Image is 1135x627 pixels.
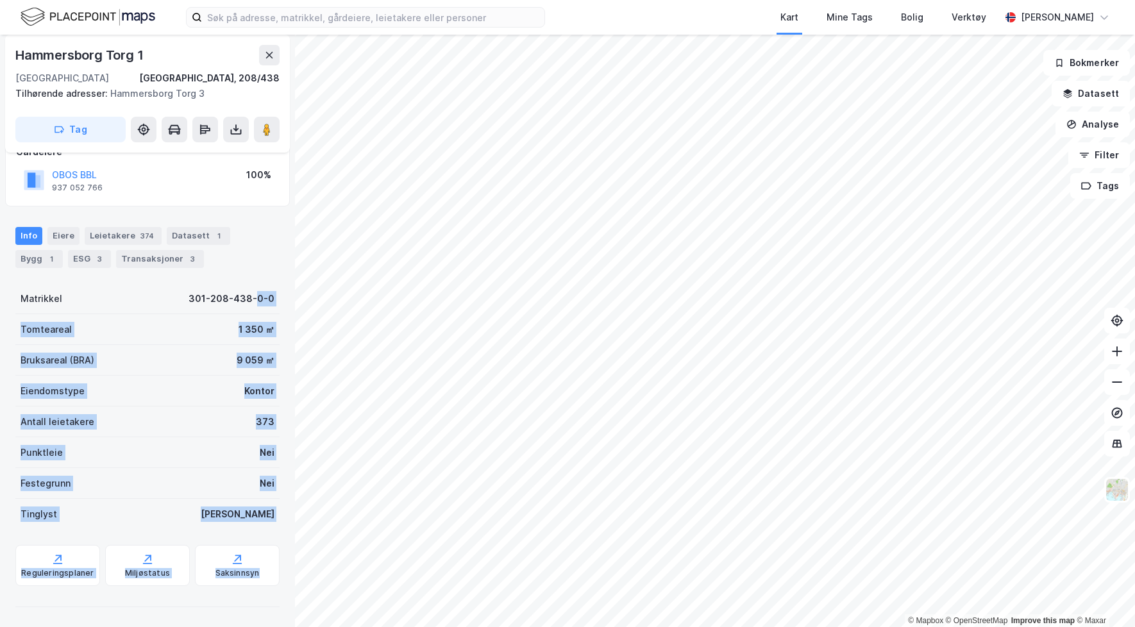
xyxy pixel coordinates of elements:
[21,506,57,522] div: Tinglyst
[21,568,94,578] div: Reguleringsplaner
[47,227,80,245] div: Eiere
[15,227,42,245] div: Info
[901,10,923,25] div: Bolig
[21,291,62,306] div: Matrikkel
[1105,478,1129,502] img: Z
[1071,565,1135,627] div: Kontrollprogram for chat
[15,117,126,142] button: Tag
[952,10,986,25] div: Verktøy
[85,227,162,245] div: Leietakere
[246,167,271,183] div: 100%
[1055,112,1130,137] button: Analyse
[21,353,94,368] div: Bruksareal (BRA)
[167,227,230,245] div: Datasett
[827,10,873,25] div: Mine Tags
[237,353,274,368] div: 9 059 ㎡
[1021,10,1094,25] div: [PERSON_NAME]
[15,71,109,86] div: [GEOGRAPHIC_DATA]
[68,250,111,268] div: ESG
[946,616,1008,625] a: OpenStreetMap
[908,616,943,625] a: Mapbox
[1043,50,1130,76] button: Bokmerker
[93,253,106,265] div: 3
[1052,81,1130,106] button: Datasett
[1071,565,1135,627] iframe: Chat Widget
[139,71,280,86] div: [GEOGRAPHIC_DATA], 208/438
[256,414,274,430] div: 373
[260,476,274,491] div: Nei
[52,183,103,193] div: 937 052 766
[21,476,71,491] div: Festegrunn
[15,250,63,268] div: Bygg
[260,445,274,460] div: Nei
[45,253,58,265] div: 1
[21,6,155,28] img: logo.f888ab2527a4732fd821a326f86c7f29.svg
[1070,173,1130,199] button: Tags
[212,230,225,242] div: 1
[202,8,544,27] input: Søk på adresse, matrikkel, gårdeiere, leietakere eller personer
[21,322,72,337] div: Tomteareal
[244,383,274,399] div: Kontor
[189,291,274,306] div: 301-208-438-0-0
[1068,142,1130,168] button: Filter
[15,88,110,99] span: Tilhørende adresser:
[21,445,63,460] div: Punktleie
[239,322,274,337] div: 1 350 ㎡
[21,383,85,399] div: Eiendomstype
[15,86,269,101] div: Hammersborg Torg 3
[125,568,170,578] div: Miljøstatus
[201,506,274,522] div: [PERSON_NAME]
[138,230,156,242] div: 374
[1011,616,1075,625] a: Improve this map
[186,253,199,265] div: 3
[215,568,260,578] div: Saksinnsyn
[21,414,94,430] div: Antall leietakere
[15,45,146,65] div: Hammersborg Torg 1
[116,250,204,268] div: Transaksjoner
[780,10,798,25] div: Kart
